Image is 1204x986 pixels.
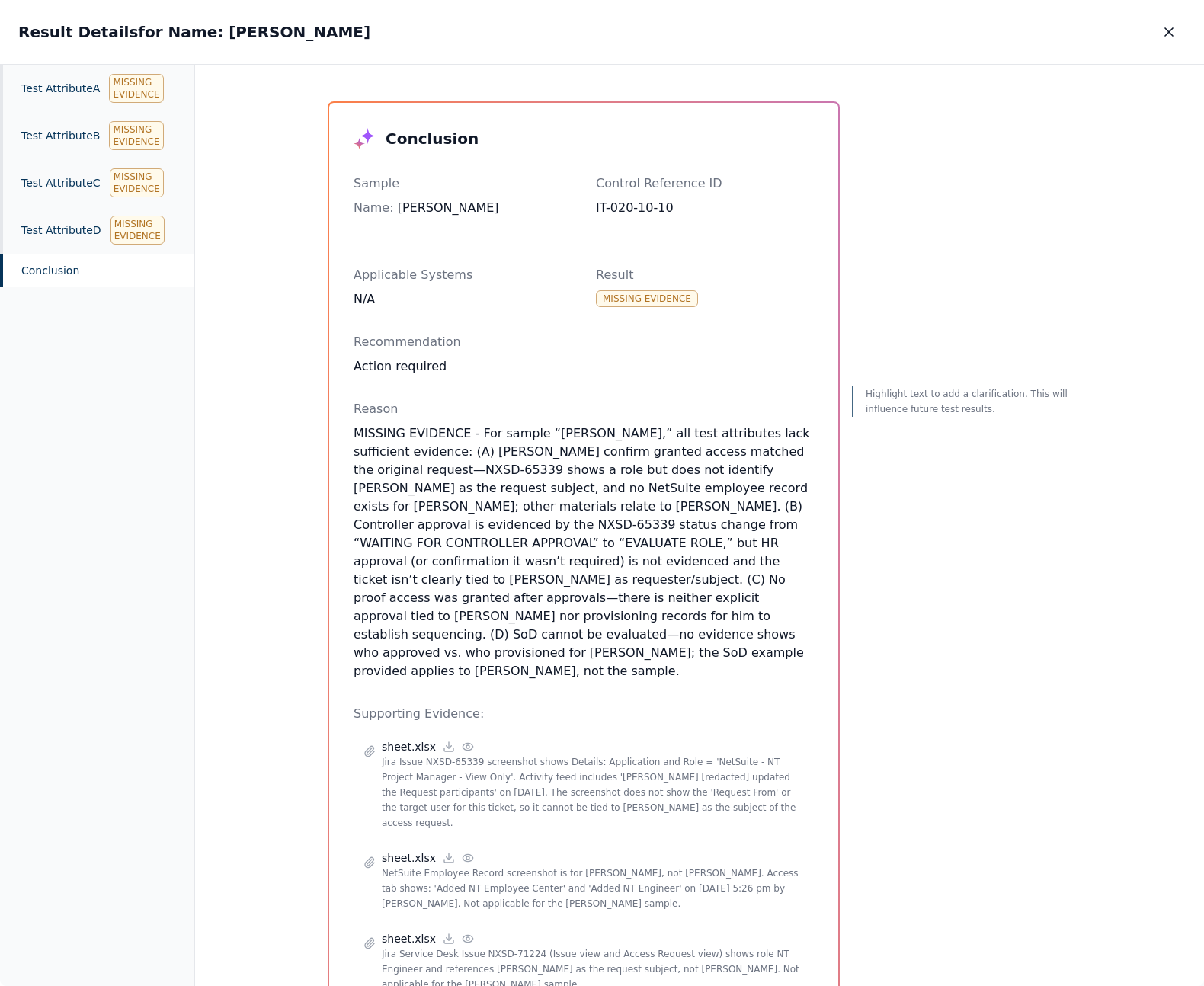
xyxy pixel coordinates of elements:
[382,754,804,831] p: Jira Issue NXSD-65339 screenshot shows Details: Application and Role = 'NetSuite - NT Project Man...
[382,850,436,866] p: sheet.xlsx
[442,932,456,946] a: Download file
[354,290,572,309] div: N/A
[866,386,1071,417] p: Highlight text to add a clarification. This will influence future test results.
[596,199,814,217] div: IT-020-10-10
[354,705,814,723] p: Supporting Evidence:
[354,357,814,376] div: Action required
[354,333,814,351] p: Recommendation
[354,266,572,284] p: Applicable Systems
[110,216,165,245] div: Missing Evidence
[354,400,814,418] p: Reason
[596,266,814,284] p: Result
[354,174,572,193] p: Sample
[354,199,572,217] div: [PERSON_NAME]
[442,851,456,865] a: Download file
[109,74,163,103] div: Missing Evidence
[442,740,456,754] a: Download file
[18,21,370,43] h2: Result Details for Name: [PERSON_NAME]
[109,121,163,150] div: Missing Evidence
[354,200,394,215] span: Name :
[596,174,814,193] p: Control Reference ID
[382,739,436,754] p: sheet.xlsx
[596,290,698,307] div: Missing Evidence
[382,931,436,946] p: sheet.xlsx
[354,424,814,680] p: MISSING EVIDENCE - For sample “[PERSON_NAME],” all test attributes lack sufficient evidence: (A) ...
[110,168,164,197] div: Missing Evidence
[382,866,804,911] p: NetSuite Employee Record screenshot is for [PERSON_NAME], not [PERSON_NAME]. Access tab shows: 'A...
[386,128,479,149] h3: Conclusion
